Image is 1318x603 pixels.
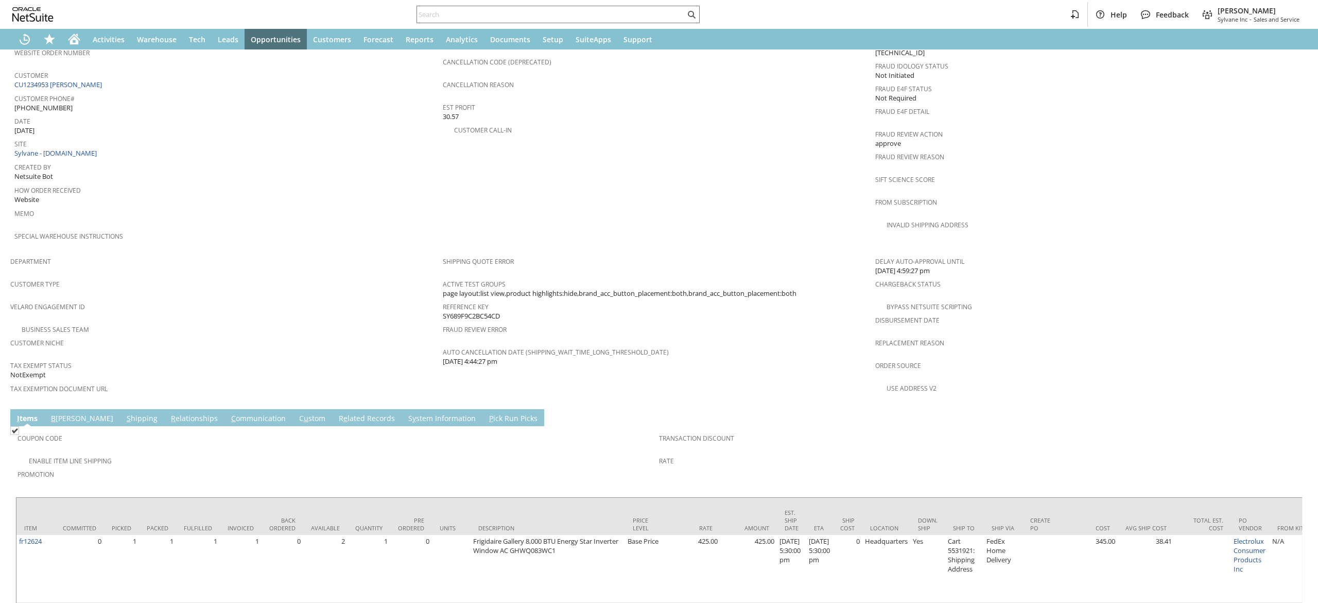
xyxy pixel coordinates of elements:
a: Transaction Discount [659,434,734,443]
span: P [489,413,493,423]
td: [DATE] 5:30:00 pm [777,535,806,603]
svg: logo [12,7,54,22]
a: Delay Auto-Approval Until [875,257,964,266]
a: SuiteApps [569,29,617,49]
a: Site [14,140,27,148]
span: R [171,413,176,423]
a: Tech [183,29,212,49]
a: Fraud E4F Detail [875,107,929,116]
div: Back Ordered [269,516,296,532]
a: System Information [406,413,478,425]
div: Fulfilled [184,524,212,532]
div: ETA [814,524,825,532]
div: Shortcuts [37,29,62,49]
div: Units [440,524,463,532]
span: Sales and Service [1254,15,1299,23]
a: Website Order Number [14,48,90,57]
span: page layout:list view,product highlights:hide,brand_acc_button_placement:both,brand_acc_button_pl... [443,289,796,298]
span: Forecast [363,35,393,44]
a: Customer Phone# [14,94,75,103]
a: Enable Item Line Shipping [29,457,112,465]
td: 2 [303,535,348,603]
span: Support [623,35,652,44]
span: Sylvane Inc [1218,15,1247,23]
span: y [412,413,416,423]
a: Fraud Idology Status [875,62,948,71]
span: Not Initiated [875,71,914,80]
td: Base Price [625,535,664,603]
a: Order Source [875,361,921,370]
a: Custom [297,413,328,425]
span: Customers [313,35,351,44]
td: [DATE] 5:30:00 pm [806,535,833,603]
div: Rate [671,524,713,532]
a: Documents [484,29,536,49]
a: Est Profit [443,103,475,112]
a: Setup [536,29,569,49]
td: 425.00 [720,535,777,603]
a: Forecast [357,29,400,49]
div: Invoiced [228,524,254,532]
span: Help [1111,10,1127,20]
td: 0 [833,535,862,603]
a: Promotion [18,470,54,479]
a: Rate [659,457,674,465]
div: Available [311,524,340,532]
span: [DATE] 4:59:27 pm [875,266,930,276]
div: Quantity [355,524,383,532]
span: e [343,413,348,423]
a: Use Address V2 [887,384,937,393]
a: Velaro Engagement ID [10,303,85,311]
span: C [231,413,236,423]
span: S [127,413,131,423]
div: Packed [147,524,168,532]
a: Customer [14,71,48,80]
a: Shipping [124,413,160,425]
span: [TECHNICAL_ID] [875,48,925,58]
div: Description [478,524,617,532]
span: u [304,413,308,423]
span: I [17,413,20,423]
td: 1 [176,535,220,603]
a: How Order Received [14,186,81,195]
a: Tax Exemption Document URL [10,384,108,393]
a: Department [10,257,51,266]
a: Items [14,413,40,425]
a: Customer Call-in [454,126,512,135]
a: Business Sales Team [22,325,89,334]
div: Create PO [1030,516,1053,532]
img: Checked [10,426,19,435]
a: Cancellation Reason [443,80,514,89]
svg: Recent Records [19,33,31,45]
a: Relationships [168,413,220,425]
span: Documents [490,35,530,44]
a: Support [617,29,658,49]
a: Active Test Groups [443,280,506,289]
span: Reports [406,35,433,44]
a: Unrolled view on [1289,411,1302,424]
a: Special Warehouse Instructions [14,232,123,241]
span: Tech [189,35,205,44]
td: 38.41 [1118,535,1174,603]
a: Pick Run Picks [487,413,540,425]
a: Customer Type [10,280,60,289]
a: Shipping Quote Error [443,257,514,266]
a: Activities [86,29,131,49]
div: Price Level [633,516,656,532]
td: 1 [139,535,176,603]
a: CU1234953 [PERSON_NAME] [14,80,105,89]
span: Leads [218,35,238,44]
a: Reports [400,29,440,49]
a: Warehouse [131,29,183,49]
svg: Home [68,33,80,45]
span: Netsuite Bot [14,172,53,181]
a: Bypass NetSuite Scripting [887,303,972,311]
span: [PHONE_NUMBER] [14,103,73,113]
a: Sylvane - [DOMAIN_NAME] [14,148,99,158]
div: Down. Ship [918,516,938,532]
td: 1 [220,535,262,603]
a: fr12624 [19,537,42,546]
td: Yes [910,535,945,603]
a: Fraud E4F Status [875,85,932,93]
td: 1 [348,535,390,603]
